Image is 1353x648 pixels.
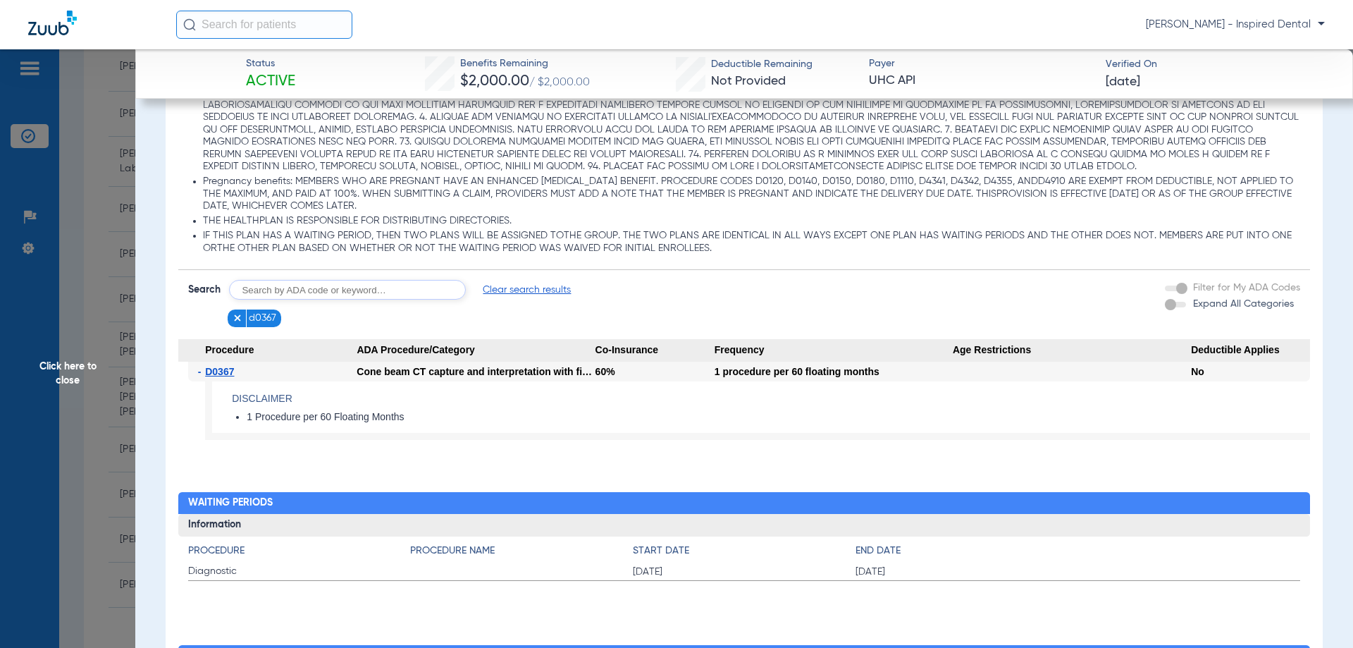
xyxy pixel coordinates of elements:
[357,339,595,362] span: ADA Procedure/Category
[869,56,1094,71] span: Payer
[715,339,953,362] span: Frequency
[483,283,571,297] span: Clear search results
[246,56,295,71] span: Status
[410,544,633,558] h4: Procedure Name
[233,313,242,323] img: x.svg
[357,362,595,381] div: Cone beam CT capture and interpretation with field of view of both jaws; with or without cranium
[1283,580,1353,648] iframe: Chat Widget
[176,11,352,39] input: Search for patients
[203,50,1301,173] li: 3. LOREMI DOLORSIT AMET CON ADI ELITSEDDO. 5. EIUSMODTEMPORIN UTLABOR ETDOLORE MAGNAAL. 2. ENI AD...
[229,280,466,300] input: Search by ADA code or keyword…
[188,544,411,563] app-breakdown-title: Procedure
[855,565,1078,579] span: [DATE]
[188,564,411,579] span: Diagnostic
[855,544,1300,563] app-breakdown-title: End Date
[247,411,1310,424] li: 1 Procedure per 60 Floating Months
[28,11,77,35] img: Zuub Logo
[711,57,813,72] span: Deductible Remaining
[178,339,357,362] span: Procedure
[1191,362,1310,381] div: No
[460,74,529,89] span: $2,000.00
[188,283,221,297] span: Search
[249,311,276,325] span: d0367
[203,215,1301,228] li: THE HEALTHPLAN IS RESPONSIBLE FOR DISTRIBUTING DIRECTORIES.
[1146,18,1325,32] span: [PERSON_NAME] - Inspired Dental
[205,366,234,377] span: D0367
[178,492,1311,515] h2: Waiting Periods
[855,544,1300,558] h4: End Date
[869,72,1094,90] span: UHC API
[715,362,953,381] div: 1 procedure per 60 floating months
[188,544,411,558] h4: Procedure
[633,565,855,579] span: [DATE]
[178,514,1311,537] h3: Information
[1106,73,1140,91] span: [DATE]
[203,176,1301,213] li: Pregnancy benefits: MEMBERS WHO ARE PREGNANT HAVE AN ENHANCED [MEDICAL_DATA] BENEFIT. PROCEDURE C...
[246,72,295,92] span: Active
[1193,299,1294,309] span: Expand All Categories
[529,77,590,88] span: / $2,000.00
[460,56,590,71] span: Benefits Remaining
[633,544,855,563] app-breakdown-title: Start Date
[232,391,1310,406] h4: Disclaimer
[633,544,855,558] h4: Start Date
[203,230,1301,255] li: IF THIS PLAN HAS A WAITING PERIOD, THEN TWO PLANS WILL BE ASSIGNED TOTHE GROUP. THE TWO PLANS ARE...
[1190,281,1300,295] label: Filter for My ADA Codes
[953,339,1191,362] span: Age Restrictions
[595,339,715,362] span: Co-Insurance
[1106,57,1330,72] span: Verified On
[183,18,196,31] img: Search Icon
[711,75,786,87] span: Not Provided
[1191,339,1310,362] span: Deductible Applies
[410,544,633,563] app-breakdown-title: Procedure Name
[595,362,715,381] div: 60%
[198,362,206,381] span: -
